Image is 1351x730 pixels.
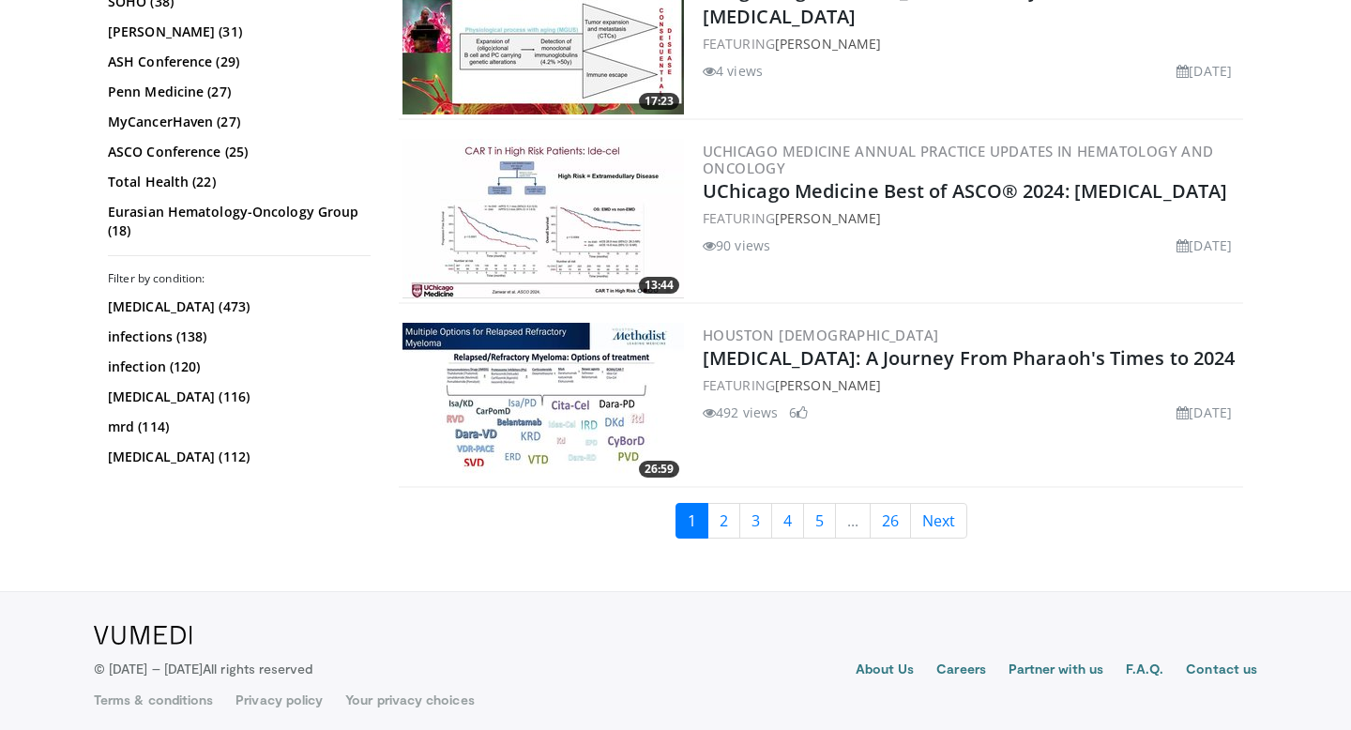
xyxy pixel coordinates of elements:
[402,323,684,482] img: ea20dcb8-bc45-46b2-be88-b0dbd9be5dcf.300x170_q85_crop-smart_upscale.jpg
[1186,660,1257,682] a: Contact us
[1009,660,1103,682] a: Partner with us
[94,660,313,678] p: © [DATE] – [DATE]
[108,327,366,346] a: infections (138)
[703,142,1214,177] a: UChicago Medicine Annual Practice Updates in Hematology and Oncology
[94,691,213,709] a: Terms & conditions
[775,209,881,227] a: [PERSON_NAME]
[703,208,1239,228] div: FEATURING
[803,503,836,539] a: 5
[639,93,679,110] span: 17:23
[1176,236,1232,255] li: [DATE]
[402,323,684,482] a: 26:59
[703,178,1227,204] a: UChicago Medicine Best of ASCO® 2024: [MEDICAL_DATA]
[1126,660,1163,682] a: F.A.Q.
[1176,61,1232,81] li: [DATE]
[108,83,366,101] a: Penn Medicine (27)
[703,345,1235,371] a: [MEDICAL_DATA]: A Journey From Pharaoh's Times to 2024
[108,173,366,191] a: Total Health (22)
[108,418,366,436] a: mrd (114)
[703,403,778,422] li: 492 views
[108,271,371,286] h3: Filter by condition:
[108,297,366,316] a: [MEDICAL_DATA] (473)
[856,660,915,682] a: About Us
[775,376,881,394] a: [PERSON_NAME]
[703,236,770,255] li: 90 views
[639,461,679,478] span: 26:59
[108,448,366,466] a: [MEDICAL_DATA] (112)
[789,403,808,422] li: 6
[94,626,192,645] img: VuMedi Logo
[108,388,366,406] a: [MEDICAL_DATA] (116)
[707,503,740,539] a: 2
[108,23,366,41] a: [PERSON_NAME] (31)
[870,503,911,539] a: 26
[235,691,323,709] a: Privacy policy
[775,35,881,53] a: [PERSON_NAME]
[703,61,763,81] li: 4 views
[703,326,938,344] a: Houston [DEMOGRAPHIC_DATA]
[703,34,1239,53] div: FEATURING
[402,139,684,298] a: 13:44
[771,503,804,539] a: 4
[675,503,708,539] a: 1
[639,277,679,294] span: 13:44
[108,113,366,131] a: MyCancerHaven (27)
[402,139,684,298] img: 764a1f3c-8d0b-4b70-90ce-e685f8eabcd4.300x170_q85_crop-smart_upscale.jpg
[399,503,1243,539] nav: Search results pages
[345,691,474,709] a: Your privacy choices
[910,503,967,539] a: Next
[703,375,1239,395] div: FEATURING
[108,53,366,71] a: ASH Conference (29)
[203,661,312,677] span: All rights reserved
[108,203,366,240] a: Eurasian Hematology-Oncology Group (18)
[739,503,772,539] a: 3
[1176,403,1232,422] li: [DATE]
[108,143,366,161] a: ASCO Conference (25)
[108,357,366,376] a: infection (120)
[936,660,986,682] a: Careers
